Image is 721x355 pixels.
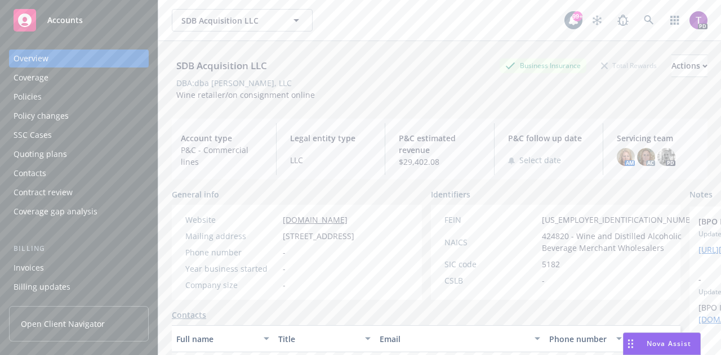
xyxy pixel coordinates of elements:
[172,9,313,32] button: SDB Acquisition LLC
[542,258,560,270] span: 5182
[545,325,626,352] button: Phone number
[14,107,69,125] div: Policy changes
[283,230,354,242] span: [STREET_ADDRESS]
[21,318,105,330] span: Open Client Navigator
[626,325,680,352] button: Key contact
[283,214,348,225] a: [DOMAIN_NAME]
[14,278,70,296] div: Billing updates
[185,246,278,258] div: Phone number
[181,144,262,168] span: P&C - Commercial lines
[9,107,149,125] a: Policy changes
[572,11,582,21] div: 99+
[9,145,149,163] a: Quoting plans
[9,278,149,296] a: Billing updates
[444,275,537,286] div: CSLB
[380,333,528,345] div: Email
[278,333,359,345] div: Title
[9,50,149,68] a: Overview
[623,332,701,355] button: Nova Assist
[612,9,634,32] a: Report a Bug
[657,148,675,166] img: photo
[290,154,372,166] span: LLC
[9,183,149,201] a: Contract review
[283,263,286,275] span: -
[595,59,662,73] div: Total Rewards
[14,259,44,277] div: Invoices
[185,263,278,275] div: Year business started
[176,77,292,89] div: DBA: dba [PERSON_NAME], LLC
[176,89,315,100] span: Wine retailer/on consignment online
[399,156,480,168] span: $29,402.08
[9,259,149,277] a: Invoices
[172,188,219,200] span: General info
[647,339,691,348] span: Nova Assist
[444,236,537,248] div: NAICS
[14,183,73,201] div: Contract review
[283,279,286,291] span: -
[689,11,707,29] img: photo
[172,309,206,321] a: Contacts
[431,188,470,200] span: Identifiers
[664,9,686,32] a: Switch app
[508,132,590,144] span: P&C follow up date
[181,132,262,144] span: Account type
[14,145,67,163] div: Quoting plans
[637,148,655,166] img: photo
[586,9,608,32] a: Stop snowing
[176,333,257,345] div: Full name
[14,203,97,221] div: Coverage gap analysis
[185,279,278,291] div: Company size
[9,5,149,36] a: Accounts
[542,275,545,286] span: -
[542,214,703,226] span: [US_EMPLOYER_IDENTIFICATION_NUMBER]
[9,203,149,221] a: Coverage gap analysis
[519,154,561,166] span: Select date
[9,88,149,106] a: Policies
[624,333,638,354] div: Drag to move
[274,325,376,352] button: Title
[9,126,149,144] a: SSC Cases
[444,214,537,226] div: FEIN
[14,88,42,106] div: Policies
[47,16,83,25] span: Accounts
[617,148,635,166] img: photo
[290,132,372,144] span: Legal entity type
[671,55,707,77] button: Actions
[617,132,698,144] span: Servicing team
[9,69,149,87] a: Coverage
[549,333,609,345] div: Phone number
[9,243,149,254] div: Billing
[185,230,278,242] div: Mailing address
[500,59,586,73] div: Business Insurance
[172,59,272,73] div: SDB Acquisition LLC
[181,15,279,26] span: SDB Acquisition LLC
[14,164,46,182] div: Contacts
[14,69,48,87] div: Coverage
[172,325,274,352] button: Full name
[689,188,713,202] span: Notes
[14,126,52,144] div: SSC Cases
[399,132,480,156] span: P&C estimated revenue
[283,246,286,258] span: -
[185,214,278,226] div: Website
[375,325,545,352] button: Email
[542,230,703,254] span: 424820 - Wine and Distilled Alcoholic Beverage Merchant Wholesalers
[14,50,48,68] div: Overview
[9,164,149,182] a: Contacts
[444,258,537,270] div: SIC code
[638,9,660,32] a: Search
